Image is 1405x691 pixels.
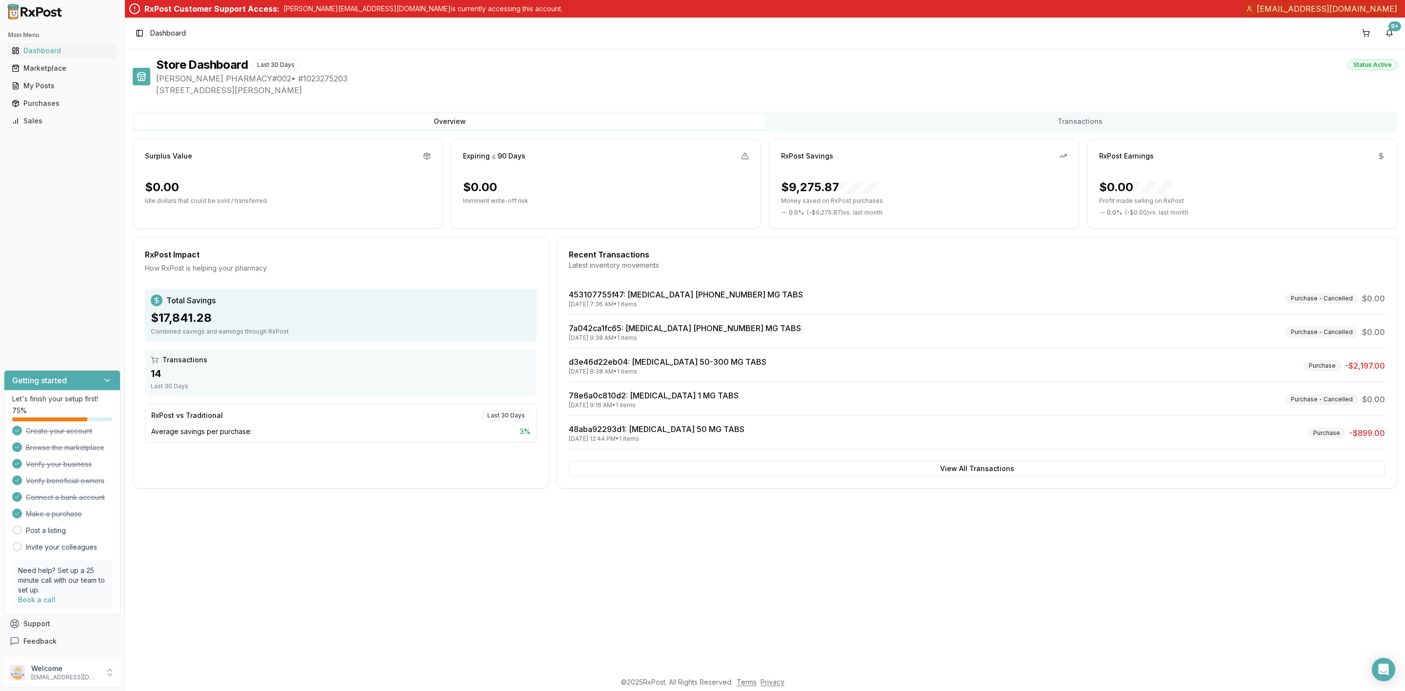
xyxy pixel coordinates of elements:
[1388,21,1401,31] div: 9+
[569,290,803,299] a: 453107755f47: [MEDICAL_DATA] [PHONE_NUMBER] MG TABS
[1125,209,1188,217] span: ( - $0.00 ) vs. last month
[31,664,99,673] p: Welcome
[463,197,749,205] p: Imminent write-off risk
[144,3,280,15] div: RxPost Customer Support Access:
[12,375,67,386] h3: Getting started
[737,678,757,686] a: Terms
[8,112,117,130] a: Sales
[569,424,744,434] a: 48aba92293d1: [MEDICAL_DATA] 50 MG TABS
[8,42,117,59] a: Dashboard
[4,60,120,76] button: Marketplace
[145,249,537,260] div: RxPost Impact
[252,59,300,70] div: Last 30 Days
[569,323,801,333] a: 7a042ca1fc65: [MEDICAL_DATA] [PHONE_NUMBER] MG TABS
[1257,3,1397,15] span: [EMAIL_ADDRESS][DOMAIN_NAME]
[12,394,112,404] p: Let's finish your setup first!
[156,84,1397,96] span: [STREET_ADDRESS][PERSON_NAME]
[151,382,531,390] div: Last 30 Days
[18,566,106,595] p: Need help? Set up a 25 minute call with our team to set up.
[151,411,223,420] div: RxPost vs Traditional
[520,427,530,436] span: 3 %
[145,151,192,161] div: Surplus Value
[1362,394,1385,405] span: $0.00
[781,151,833,161] div: RxPost Savings
[569,300,803,308] div: [DATE] 7:36 AM • 1 items
[135,114,765,129] button: Overview
[145,179,179,195] div: $0.00
[151,328,531,336] div: Combined savings and earnings through RxPost
[1382,25,1397,41] button: 9+
[26,426,92,436] span: Create your account
[4,615,120,632] button: Support
[482,410,530,421] div: Last 30 Days
[151,310,531,326] div: $17,841.28
[1362,293,1385,304] span: $0.00
[12,46,113,56] div: Dashboard
[26,443,104,453] span: Browse the marketplace
[162,355,207,365] span: Transactions
[26,459,92,469] span: Verify your business
[10,665,25,680] img: User avatar
[4,43,120,59] button: Dashboard
[8,31,117,39] h2: Main Menu
[781,179,878,195] div: $9,275.87
[1304,360,1341,371] div: Purchase
[1099,179,1172,195] div: $0.00
[26,542,97,552] a: Invite your colleagues
[26,476,104,486] span: Verify beneficial owners
[12,81,113,91] div: My Posts
[151,367,531,380] div: 14
[12,116,113,126] div: Sales
[1099,197,1385,205] p: Profit made selling on RxPost
[781,197,1067,205] p: Money saved on RxPost purchases
[4,96,120,111] button: Purchases
[23,636,57,646] span: Feedback
[8,59,117,77] a: Marketplace
[1348,59,1397,70] div: Status: Active
[31,673,99,681] p: [EMAIL_ADDRESS][DOMAIN_NAME]
[1349,427,1385,439] span: -$899.00
[463,179,497,195] div: $0.00
[569,260,1385,270] div: Latest inventory movements
[1099,151,1154,161] div: RxPost Earnings
[569,357,766,367] a: d3e46d22eb04: [MEDICAL_DATA] 50-300 MG TABS
[4,632,120,650] button: Feedback
[145,197,431,205] p: Idle dollars that could be sold / transferred
[283,4,562,14] p: [PERSON_NAME][EMAIL_ADDRESS][DOMAIN_NAME] is currently accessing this account.
[569,401,739,409] div: [DATE] 9:16 AM • 1 items
[569,391,739,400] a: 78e6a0c810d2: [MEDICAL_DATA] 1 MG TABS
[8,77,117,95] a: My Posts
[150,28,186,38] span: Dashboard
[463,151,525,161] div: Expiring ≤ 90 Days
[569,435,744,443] div: [DATE] 12:44 PM • 1 items
[12,406,27,415] span: 75 %
[156,57,248,73] h1: Store Dashboard
[765,114,1395,129] button: Transactions
[8,95,117,112] a: Purchases
[1362,326,1385,338] span: $0.00
[145,263,537,273] div: How RxPost is helping your pharmacy
[4,78,120,94] button: My Posts
[26,493,105,502] span: Connect a bank account
[569,368,766,375] div: [DATE] 8:38 AM • 1 items
[26,509,82,519] span: Make a purchase
[156,73,1397,84] span: [PERSON_NAME] PHARMACY#002 • # 1023275203
[569,461,1385,476] button: View All Transactions
[761,678,784,686] a: Privacy
[1285,394,1358,405] div: Purchase - Cancelled
[1308,428,1345,438] div: Purchase
[1345,360,1385,372] span: -$2,197.00
[4,4,66,20] img: RxPost Logo
[1285,293,1358,304] div: Purchase - Cancelled
[4,113,120,129] button: Sales
[807,209,883,217] span: ( - $9,275.87 ) vs. last month
[1372,658,1395,681] div: Open Intercom Messenger
[26,526,66,535] a: Post a listing
[151,427,252,436] span: Average savings per purchase:
[166,295,216,306] span: Total Savings
[18,595,56,604] a: Book a call
[569,334,801,342] div: [DATE] 9:38 AM • 1 items
[12,63,113,73] div: Marketplace
[569,249,1385,260] div: Recent Transactions
[1107,209,1122,217] span: 0.0 %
